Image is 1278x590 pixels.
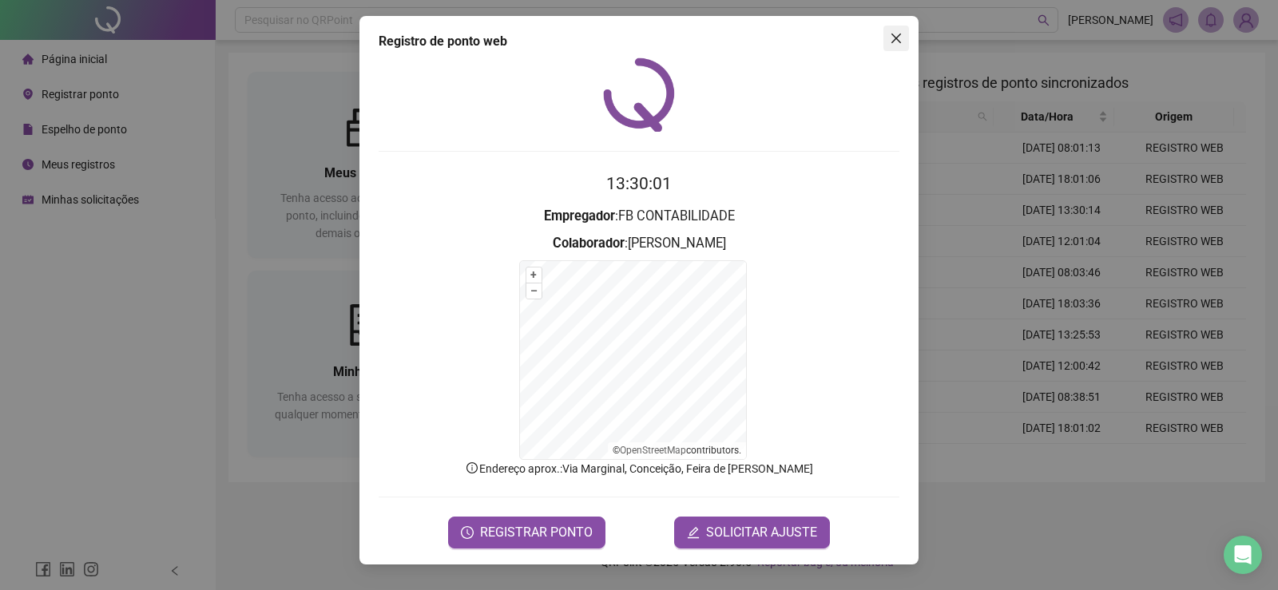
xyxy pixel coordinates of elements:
span: REGISTRAR PONTO [480,523,593,542]
button: REGISTRAR PONTO [448,517,605,548]
div: Registro de ponto web [379,32,899,51]
span: info-circle [465,461,479,475]
span: close [890,32,903,45]
time: 13:30:01 [606,174,672,193]
button: Close [883,26,909,51]
p: Endereço aprox. : Via Marginal, Conceição, Feira de [PERSON_NAME] [379,460,899,477]
li: © contributors. [613,445,741,456]
span: SOLICITAR AJUSTE [706,523,817,542]
span: clock-circle [461,526,474,539]
button: + [526,267,542,283]
h3: : FB CONTABILIDADE [379,206,899,227]
strong: Colaborador [553,236,625,251]
div: Open Intercom Messenger [1224,536,1262,574]
span: edit [687,526,700,539]
button: – [526,283,542,299]
h3: : [PERSON_NAME] [379,233,899,254]
strong: Empregador [544,208,615,224]
button: editSOLICITAR AJUSTE [674,517,830,548]
a: OpenStreetMap [620,445,686,456]
img: QRPoint [603,57,675,132]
